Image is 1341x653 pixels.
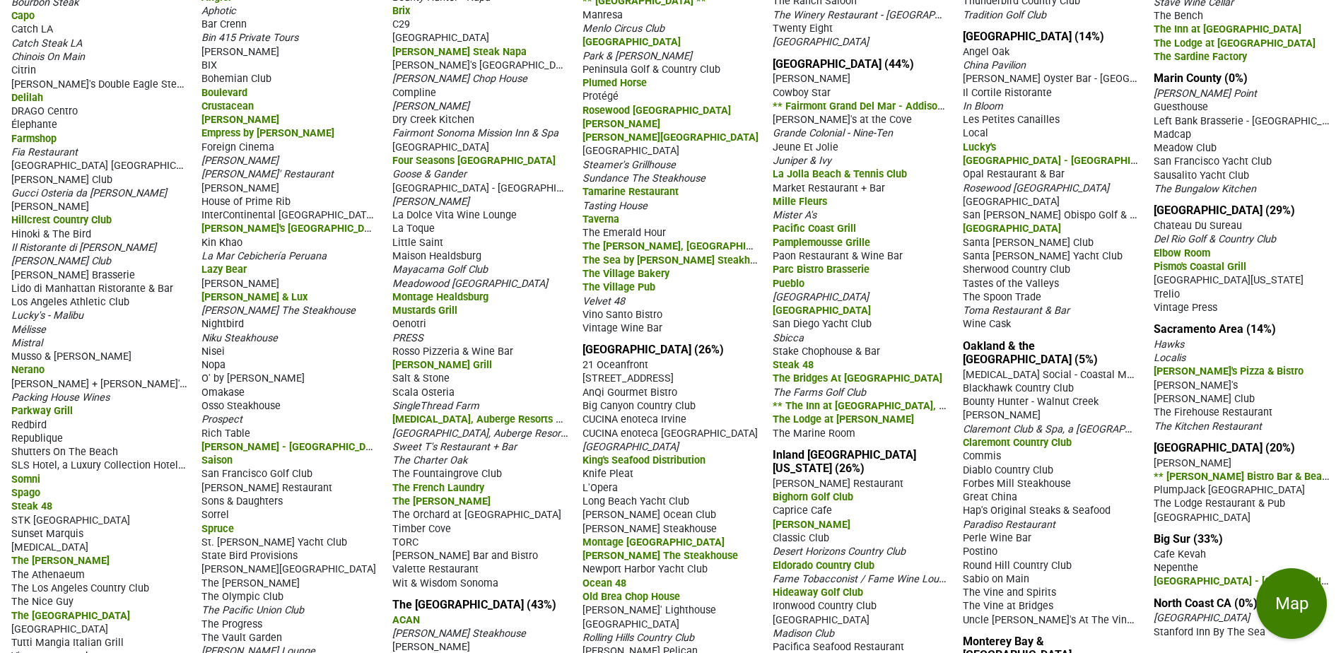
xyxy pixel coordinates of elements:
span: Chateau Du Sureau [1154,220,1242,232]
span: Sbicca [773,332,804,344]
a: [GEOGRAPHIC_DATA] (26%) [582,343,724,356]
span: [PERSON_NAME]'s at the Cove [773,114,912,126]
span: [PERSON_NAME] Club [1154,393,1255,405]
a: Big Sur (33%) [1154,532,1223,546]
span: La Toque [392,223,435,235]
span: DRAGO Centro [11,105,78,117]
span: [PERSON_NAME] Brasserie [11,269,135,281]
span: Steak 48 [11,500,52,512]
span: [MEDICAL_DATA], Auberge Resorts Collection [392,412,602,425]
span: In Bloom [963,100,1003,112]
span: [PERSON_NAME] Bar and Bistro [392,550,538,562]
span: Vintage Press [1154,302,1217,314]
span: Catch LA [11,23,53,35]
span: Bounty Hunter - Walnut Creek [963,396,1099,408]
span: [GEOGRAPHIC_DATA] [773,291,869,303]
span: The Fountaingrove Club [392,468,502,480]
span: The Charter Oak [392,454,467,466]
span: Parc Bistro Brasserie [773,264,869,276]
span: House of Prime Rib [201,196,291,208]
span: [PERSON_NAME] [963,409,1041,421]
span: Little Saint [392,237,443,249]
span: Lucky's - Malibu [11,310,83,322]
span: [PERSON_NAME] - [GEOGRAPHIC_DATA] [201,440,387,453]
span: Localis [1154,352,1185,364]
span: Caprice Cafe [773,505,832,517]
span: SLS Hotel, a Luxury Collection Hotel, [PERSON_NAME][GEOGRAPHIC_DATA] [11,458,358,471]
span: ** Fairmont Grand Del Mar - Addison ** [773,99,956,112]
span: Rich Table [201,428,250,440]
span: Nisei [201,346,225,358]
span: The Village Pub [582,281,655,293]
span: Newport Harbor Yacht Club [582,563,708,575]
span: Bin 415 Private Tours [201,32,298,44]
span: The Kitchen Restaurant [1154,420,1262,433]
span: Compline [392,87,436,99]
span: [PERSON_NAME]'s [GEOGRAPHIC_DATA] [201,221,386,235]
span: Les Petites Canailles [963,114,1060,126]
span: Bohemian Club [201,73,271,85]
span: Chinois On Main [11,51,85,63]
span: Bar Crenn [201,18,247,30]
span: PRESS [392,332,423,344]
span: [PERSON_NAME] The Steakhouse [201,305,356,317]
span: Menlo Circus Club [582,23,664,35]
span: Tamarine Restaurant [582,186,679,198]
span: Hinoki & The Bird [11,228,91,240]
span: Redbird [11,419,47,431]
span: [PERSON_NAME] [201,46,279,58]
span: [PERSON_NAME]' Restaurant [201,168,334,180]
span: The Village Bakery [582,268,669,280]
span: San [PERSON_NAME] Obispo Golf & Country Club [963,208,1188,221]
span: Brix [392,5,410,17]
span: Fame Tobacconist / Fame Wine Lounge [773,572,956,585]
span: Delilah [11,92,43,104]
span: Prospect [201,413,242,425]
span: Goose & Gander [392,168,467,180]
span: Classic Club [773,532,829,544]
span: Oenotri [392,318,426,330]
span: Aphotic [201,5,236,17]
span: Mistral [11,337,42,349]
span: [PERSON_NAME] Club [11,174,112,186]
span: Farmshop [11,133,57,145]
span: State Bird Provisions [201,550,298,562]
span: [GEOGRAPHIC_DATA] - [GEOGRAPHIC_DATA] [963,153,1169,167]
span: Great China [963,491,1017,503]
span: Élephante [11,119,57,131]
span: [GEOGRAPHIC_DATA] [963,196,1060,208]
span: San Francisco Yacht Club [1154,155,1272,167]
span: Pueblo [773,278,804,290]
span: Protégé [582,90,619,102]
span: [GEOGRAPHIC_DATA] [582,36,681,48]
span: The Los Angeles Country Club [11,582,149,594]
span: Republique [11,433,63,445]
span: The Vine and Spirits [963,587,1056,599]
span: San Francisco Golf Club [201,468,312,480]
span: L'Opera [582,482,618,494]
span: The [PERSON_NAME] [392,495,491,507]
span: Big Canyon Country Club [582,400,696,412]
span: [PERSON_NAME] The Steakhouse [582,550,738,562]
span: Kin Khao [201,237,242,249]
span: Toma Restaurant & Bar [963,305,1070,317]
span: [GEOGRAPHIC_DATA] [773,305,871,317]
span: [GEOGRAPHIC_DATA][US_STATE] [1154,274,1304,286]
span: [GEOGRAPHIC_DATA] [GEOGRAPHIC_DATA] at [PERSON_NAME][GEOGRAPHIC_DATA] - [GEOGRAPHIC_DATA] [11,158,503,172]
span: Hawks [1154,339,1184,351]
span: Montage [GEOGRAPHIC_DATA] [582,536,725,548]
span: Vino Santo Bistro [582,309,662,321]
span: Salt & Stone [392,372,450,384]
span: [GEOGRAPHIC_DATA] [963,223,1061,235]
a: The [GEOGRAPHIC_DATA] (43%) [392,598,556,611]
span: [PERSON_NAME] [392,100,469,112]
span: The Orchard at [GEOGRAPHIC_DATA] [392,509,561,521]
span: Mayacama Golf Club [392,264,488,276]
span: Bighorn Golf Club [773,491,853,503]
span: Sorrel [201,509,229,521]
span: Local [963,127,988,139]
span: Steak 48 [773,359,814,371]
span: AnQi Gourmet Bistro [582,387,677,399]
span: Angel Oak [963,46,1009,58]
span: Tradition Golf Club [963,9,1046,21]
